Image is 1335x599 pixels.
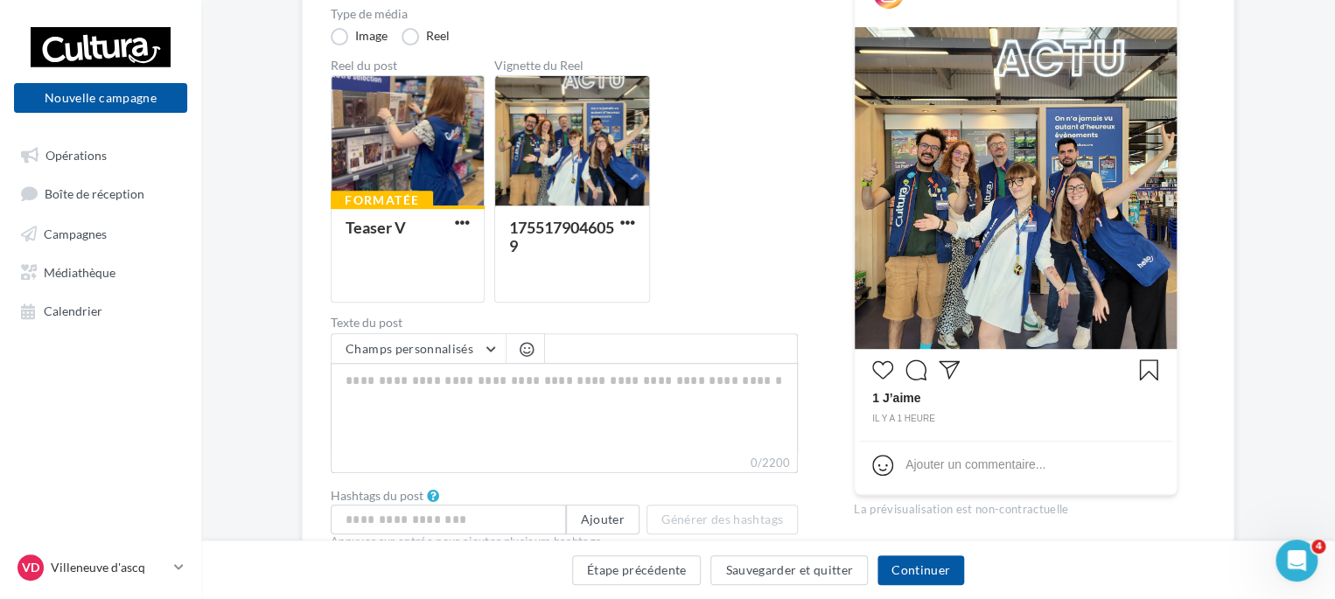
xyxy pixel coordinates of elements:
div: 1 J’aime [872,389,1159,411]
div: il y a 1 heure [872,411,1159,427]
a: Opérations [10,138,191,170]
label: Texte du post [331,317,798,329]
span: Opérations [45,147,107,162]
div: Appuyer sur entrée pour ajouter plusieurs hashtags [331,534,798,550]
span: Médiathèque [44,264,115,279]
button: Champs personnalisés [332,334,506,364]
a: Vd Villeneuve d'ascq [14,551,187,584]
div: 1755179046059 [509,218,614,255]
svg: J’aime [872,359,893,380]
svg: Commenter [905,359,926,380]
div: Ajouter un commentaire... [905,456,1045,473]
div: Teaser V [346,218,406,237]
a: Calendrier [10,294,191,325]
a: Médiathèque [10,255,191,287]
svg: Enregistrer [1138,359,1159,380]
div: Reel du post [331,59,485,72]
svg: Emoji [872,455,893,476]
button: Générer des hashtags [647,505,798,534]
button: Ajouter [566,505,640,534]
span: Calendrier [44,303,102,318]
label: Type de média [331,8,798,20]
button: Nouvelle campagne [14,83,187,113]
label: 0/2200 [331,454,798,473]
span: Boîte de réception [45,186,144,201]
iframe: Intercom live chat [1276,540,1318,582]
label: Image [331,28,388,45]
label: Hashtags du post [331,490,423,502]
span: Vd [22,559,39,576]
div: Vignette du Reel [494,59,650,72]
span: Campagnes [44,226,107,240]
label: Reel [402,28,450,45]
button: Étape précédente [572,555,702,585]
p: Villeneuve d'ascq [51,559,167,576]
svg: Partager la publication [939,359,960,380]
div: Formatée [331,191,433,210]
button: Continuer [877,555,964,585]
span: 4 [1311,540,1325,554]
a: Campagnes [10,217,191,248]
span: Champs personnalisés [346,341,473,356]
button: Sauvegarder et quitter [710,555,868,585]
a: Boîte de réception [10,177,191,209]
div: La prévisualisation est non-contractuelle [854,495,1178,518]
